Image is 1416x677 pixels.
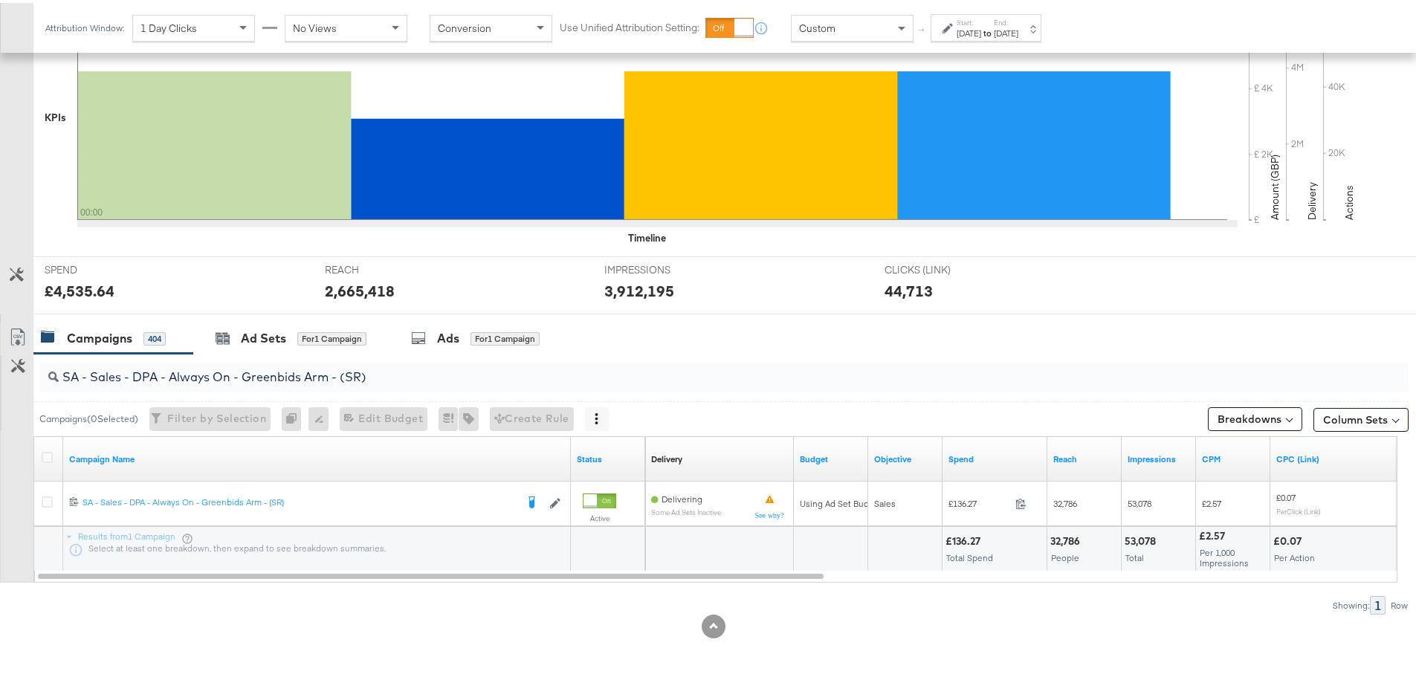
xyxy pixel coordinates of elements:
label: End: [994,15,1018,25]
div: £2.57 [1199,526,1229,540]
span: 32,786 [1053,495,1077,506]
label: Use Unified Attribution Setting: [560,18,699,32]
text: Delivery [1305,179,1319,217]
a: Shows the current state of your Ad Campaign. [577,450,639,462]
div: Ad Sets [241,327,286,344]
label: Active [583,511,616,520]
a: SA - Sales - DPA - Always On - Greenbids Arm - (SR) [83,493,516,508]
button: Breakdowns [1208,404,1302,428]
div: [DATE] [957,25,981,36]
div: [DATE] [994,25,1018,36]
a: The number of people your ad was served to. [1053,450,1116,462]
div: for 1 Campaign [471,329,540,343]
div: Attribution Window: [45,20,125,30]
div: 32,786 [1050,531,1084,545]
span: Sales [874,495,896,506]
div: Campaigns ( 0 Selected) [39,409,138,423]
div: £4,535.64 [45,277,114,299]
span: Per Action [1274,549,1315,560]
div: Campaigns [67,327,132,344]
sub: Some Ad Sets Inactive [651,505,721,514]
a: The number of times your ad was served. On mobile apps an ad is counted as served the first time ... [1128,450,1190,462]
div: 3,912,195 [604,277,674,299]
a: The average cost you've paid to have 1,000 impressions of your ad. [1202,450,1264,462]
a: Your campaign name. [69,450,565,462]
button: Column Sets [1313,405,1409,429]
a: Reflects the ability of your Ad Campaign to achieve delivery based on ad states, schedule and bud... [651,450,682,462]
div: Using Ad Set Budget [800,495,882,507]
a: The maximum amount you're willing to spend on your ads, on average each day or over the lifetime ... [800,450,862,462]
div: SA - Sales - DPA - Always On - Greenbids Arm - (SR) [83,493,516,505]
span: Conversion [438,19,491,32]
span: Per 1,000 Impressions [1200,544,1249,566]
span: £2.57 [1202,495,1221,506]
span: REACH [325,260,436,274]
text: Amount (GBP) [1268,152,1281,217]
strong: to [981,25,994,36]
a: Your campaign's objective. [874,450,937,462]
span: 53,078 [1128,495,1151,506]
span: ↑ [915,25,929,30]
div: 1 [1370,593,1386,612]
a: The total amount spent to date. [948,450,1041,462]
div: £136.27 [945,531,985,545]
div: Ads [437,327,459,344]
div: Row [1390,597,1409,608]
div: £0.07 [1273,531,1306,545]
div: 2,665,418 [325,277,395,299]
div: KPIs [45,108,66,122]
span: £136.27 [948,495,1009,506]
a: The average cost for each link click you've received from your ad. [1276,450,1413,462]
span: IMPRESSIONS [604,260,716,274]
text: Actions [1342,182,1356,217]
div: for 1 Campaign [297,329,366,343]
span: No Views [293,19,337,32]
div: Timeline [628,228,666,242]
span: £0.07 [1276,489,1296,500]
span: People [1051,549,1079,560]
span: Delivering [662,490,702,502]
div: 44,713 [885,277,933,299]
div: 0 [282,404,308,428]
div: Showing: [1332,597,1370,608]
span: Total [1125,549,1144,560]
span: Custom [799,19,835,32]
span: SPEND [45,260,156,274]
label: Start: [957,15,981,25]
div: 404 [143,329,166,343]
span: Total Spend [946,549,993,560]
span: 1 Day Clicks [140,19,197,32]
div: 53,078 [1125,531,1160,545]
input: Search Campaigns by Name, ID or Objective [59,354,1283,383]
span: CLICKS (LINK) [885,260,996,274]
div: Delivery [651,450,682,462]
sub: Per Click (Link) [1276,504,1321,513]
